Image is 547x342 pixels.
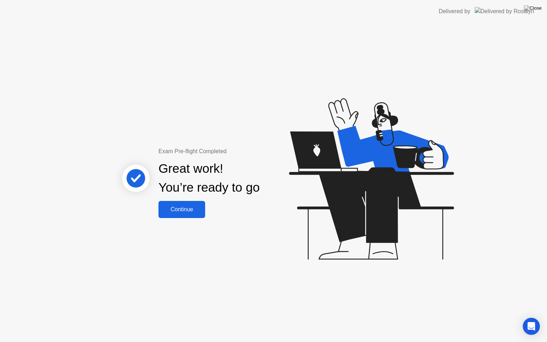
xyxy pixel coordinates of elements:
[158,147,306,156] div: Exam Pre-flight Completed
[475,7,534,15] img: Delivered by Rosalyn
[161,206,203,213] div: Continue
[439,7,470,16] div: Delivered by
[523,318,540,335] div: Open Intercom Messenger
[524,5,542,11] img: Close
[158,201,205,218] button: Continue
[158,159,260,197] div: Great work! You’re ready to go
